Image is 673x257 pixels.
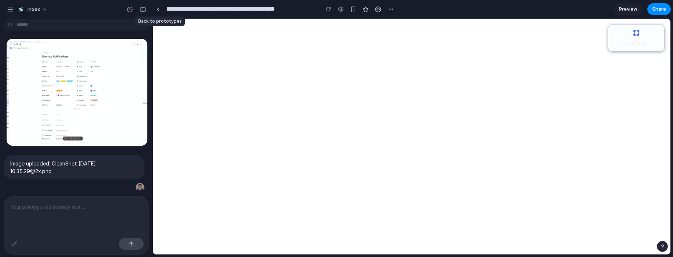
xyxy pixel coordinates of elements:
[614,3,643,15] a: Preview
[614,40,649,47] span: Finishing up ..
[135,16,185,26] div: Back to prototypes
[647,3,671,15] button: Share
[27,6,40,13] span: Index
[652,5,666,13] span: Share
[10,160,138,175] p: Image uploaded: CleanShot [DATE] 10.35.29@2x.png
[619,5,637,13] span: Preview
[14,4,51,15] button: Index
